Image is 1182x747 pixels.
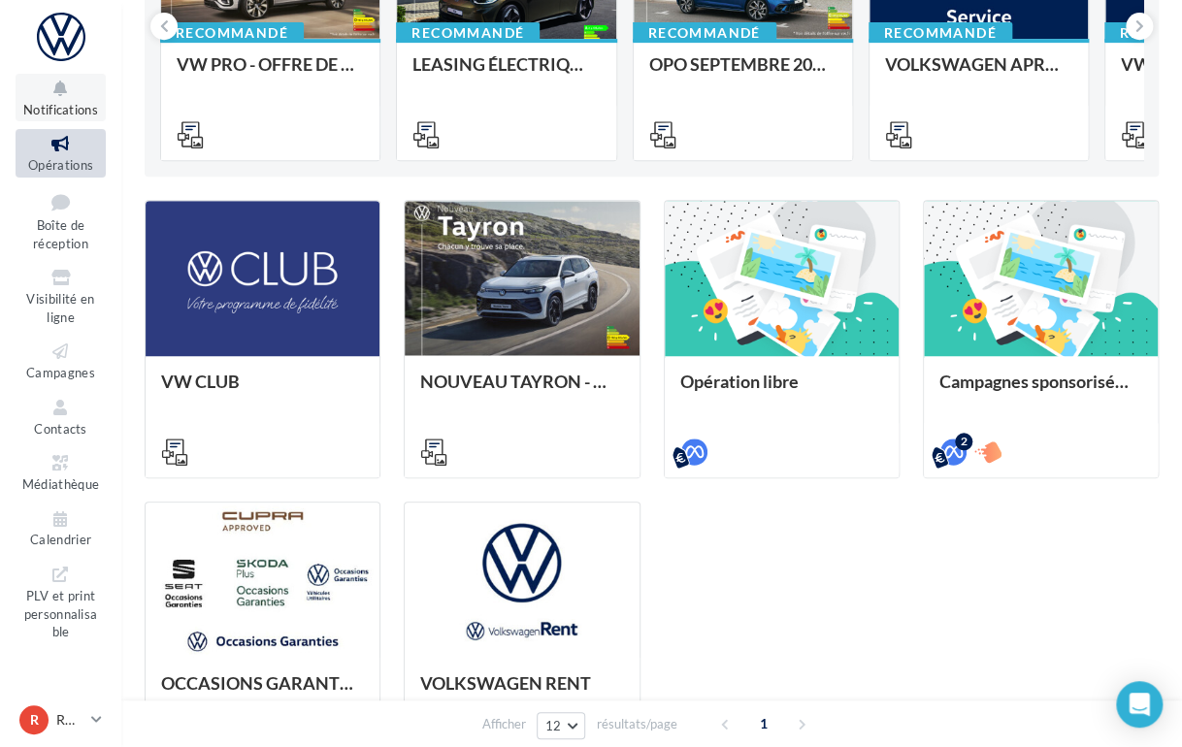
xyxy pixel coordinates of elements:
[16,185,106,256] a: Boîte de réception
[30,533,91,548] span: Calendrier
[16,393,106,440] a: Contacts
[24,584,98,639] span: PLV et print personnalisable
[869,22,1012,44] div: Recommandé
[161,673,364,712] div: OCCASIONS GARANTIES
[30,710,39,730] span: R
[16,74,106,121] button: Notifications
[596,715,676,733] span: résultats/page
[420,372,623,410] div: NOUVEAU TAYRON - MARS 2025
[396,22,540,44] div: Recommandé
[955,433,972,450] div: 2
[412,54,600,93] div: LEASING ÉLECTRIQUE 2025
[23,102,98,117] span: Notifications
[26,291,94,325] span: Visibilité en ligne
[16,504,106,552] a: Calendrier
[420,673,623,712] div: VOLKSWAGEN RENT
[748,708,779,739] span: 1
[16,448,106,496] a: Médiathèque
[16,337,106,384] a: Campagnes
[16,701,106,738] a: R RAMBOUILLET
[1116,681,1163,728] div: Open Intercom Messenger
[939,372,1142,410] div: Campagnes sponsorisées OPO
[22,476,100,492] span: Médiathèque
[649,54,837,93] div: OPO SEPTEMBRE 2025
[16,129,106,177] a: Opérations
[56,710,83,730] p: RAMBOUILLET
[160,22,304,44] div: Recommandé
[16,560,106,644] a: PLV et print personnalisable
[26,365,95,380] span: Campagnes
[34,421,87,437] span: Contacts
[33,217,88,251] span: Boîte de réception
[633,22,776,44] div: Recommandé
[885,54,1072,93] div: VOLKSWAGEN APRES-VENTE
[482,715,526,733] span: Afficher
[545,718,562,733] span: 12
[680,372,883,410] div: Opération libre
[161,372,364,410] div: VW CLUB
[28,157,93,173] span: Opérations
[16,263,106,329] a: Visibilité en ligne
[177,54,364,93] div: VW PRO - OFFRE DE SEPTEMBRE 25
[537,712,586,739] button: 12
